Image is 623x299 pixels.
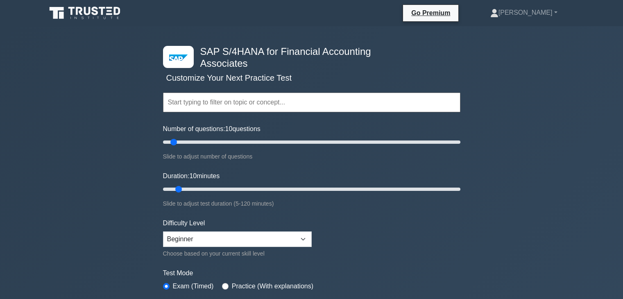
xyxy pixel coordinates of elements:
div: Slide to adjust test duration (5-120 minutes) [163,199,460,208]
a: [PERSON_NAME] [471,5,577,21]
a: Go Premium [406,8,455,18]
input: Start typing to filter on topic or concept... [163,93,460,112]
h4: SAP S/4HANA for Financial Accounting Associates [197,46,420,70]
div: Slide to adjust number of questions [163,152,460,161]
span: 10 [189,172,197,179]
label: Difficulty Level [163,218,205,228]
label: Practice (With explanations) [232,281,313,291]
div: Choose based on your current skill level [163,249,312,258]
span: 10 [225,125,233,132]
label: Number of questions: questions [163,124,261,134]
label: Exam (Timed) [173,281,214,291]
label: Duration: minutes [163,171,220,181]
label: Test Mode [163,268,460,278]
